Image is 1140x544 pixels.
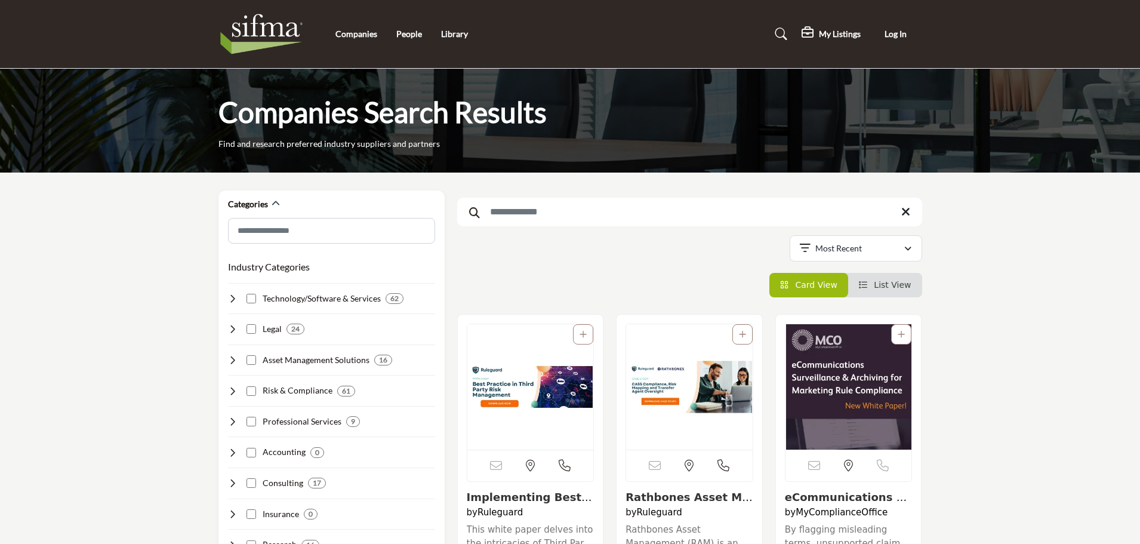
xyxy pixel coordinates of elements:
[780,280,837,290] a: View Card
[247,386,256,396] input: Select Risk & Compliance checkbox
[286,324,304,334] div: 24 Results For Legal
[247,509,256,519] input: Select Insurance checkbox
[795,280,837,290] span: Card View
[717,460,729,472] i: Open Contact Info
[310,447,324,458] div: 0 Results For Accounting
[785,507,913,518] h4: by
[374,355,392,365] div: 16 Results For Asset Management Solutions
[796,507,888,518] a: MyComplianceOffice
[559,460,571,472] i: Open Contact Info
[315,448,319,457] b: 0
[247,417,256,426] input: Select Professional Services checkbox
[228,260,310,274] button: Industry Categories
[848,273,922,297] li: List View
[218,138,440,150] p: Find and research preferred industry suppliers and partners
[396,29,422,39] a: People
[885,29,907,39] span: Log In
[802,27,861,41] div: My Listings
[247,355,256,365] input: Select Asset Management Solutions checkbox
[467,491,593,517] a: View details about ruleguard
[626,324,753,450] img: Rathbones Asset Management Success Story listing image
[870,23,922,45] button: Log In
[351,417,355,426] b: 9
[247,324,256,334] input: Select Legal checkbox
[313,479,321,487] b: 17
[263,323,282,335] h4: Legal: Providing legal advice, compliance support, and litigation services to securities industry...
[342,387,350,395] b: 61
[247,294,256,303] input: Select Technology/Software & Services checkbox
[785,324,912,450] img: eCommunications Surveillance & Archiving for Marketing Rule Compliance listing image
[626,324,753,450] a: View details about ruleguard
[263,416,341,428] h4: Professional Services: Delivering staffing, training, and outsourcing services to support securit...
[228,218,435,244] input: Search Category
[309,510,313,518] b: 0
[335,29,377,39] a: Companies
[739,330,746,339] a: Add To List For Resource
[263,354,369,366] h4: Asset Management Solutions: Offering investment strategies, portfolio management, and performance...
[337,386,355,397] div: 61 Results For Risk & Compliance
[637,507,682,518] a: Ruleguard
[467,324,594,450] a: View details about ruleguard
[441,29,468,39] a: Library
[228,198,268,210] h2: Categories
[626,491,753,504] h3: Rathbones Asset Management Success Story
[308,478,326,488] div: 17 Results For Consulting
[763,24,795,44] a: Search
[874,280,911,290] span: List View
[859,280,911,290] a: View List
[263,477,303,489] h4: Consulting: Providing strategic, operational, and technical consulting services to securities ind...
[218,94,547,131] h1: Companies Search Results
[263,508,299,520] h4: Insurance: Offering insurance solutions to protect securities industry firms from various risks.
[815,242,862,254] p: Most Recent
[263,293,381,305] h4: Technology/Software & Services: Developing and implementing technology solutions to support secur...
[467,324,594,450] img: Implementing Best Practices in Third-Party Risk Management listing image
[346,416,360,427] div: 9 Results For Professional Services
[785,491,913,504] h3: eCommunications Surveillance & Archiving for Marketing Rule Compliance
[247,478,256,488] input: Select Consulting checkbox
[263,446,306,458] h4: Accounting: Providing financial reporting, auditing, tax, and advisory services to securities ind...
[457,198,922,226] input: Search Keyword
[769,273,848,297] li: Card View
[785,491,912,517] a: View details about mycomplianceoffice
[785,324,912,450] a: View details about mycomplianceoffice
[304,509,318,520] div: 0 Results For Insurance
[898,330,905,339] a: Add To List For Resource
[467,491,594,504] h3: Implementing Best Practices in Third-Party Risk Management
[247,448,256,457] input: Select Accounting checkbox
[291,325,300,333] b: 24
[390,294,399,303] b: 62
[626,507,753,518] h4: by
[218,10,311,58] img: Site Logo
[386,293,403,304] div: 62 Results For Technology/Software & Services
[626,491,753,517] a: View details about ruleguard
[580,330,587,339] a: Add To List For Resource
[819,29,861,39] h5: My Listings
[263,385,332,397] h4: Risk & Compliance: Helping securities industry firms manage risk, ensure compliance, and prevent ...
[379,356,387,364] b: 16
[477,507,523,518] a: Ruleguard
[467,507,594,518] h4: by
[790,235,922,262] button: Most Recent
